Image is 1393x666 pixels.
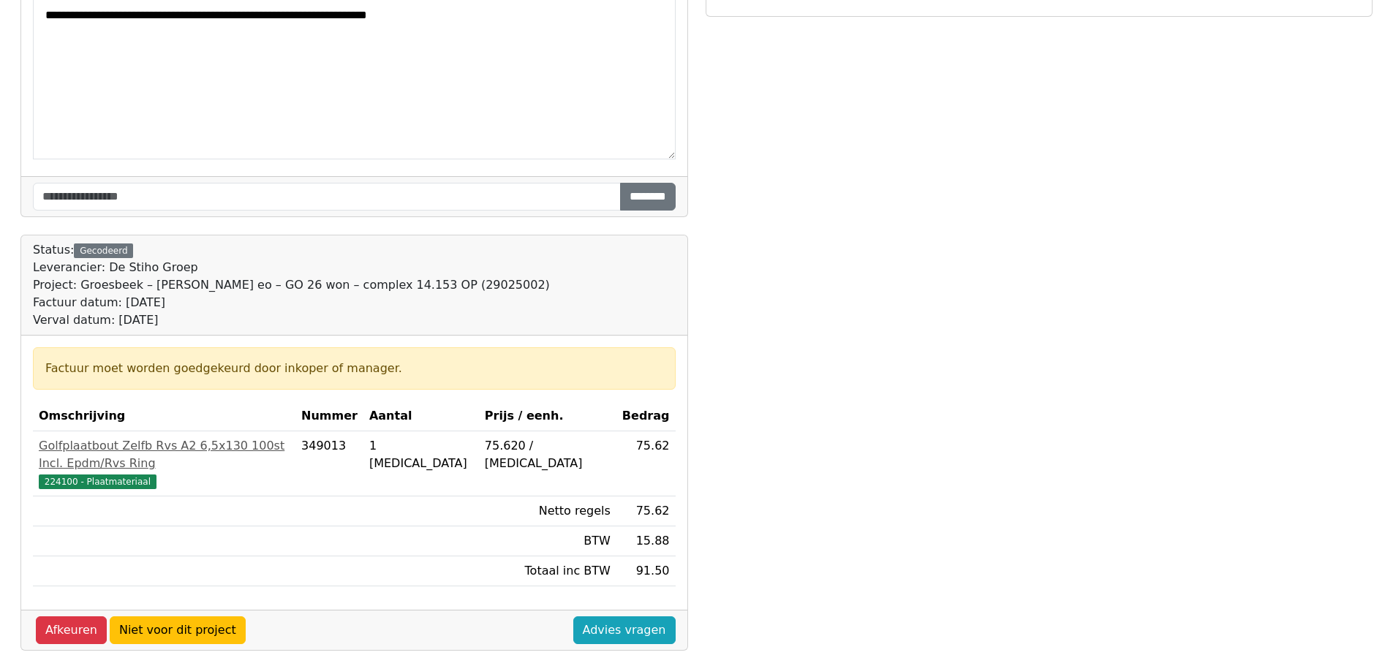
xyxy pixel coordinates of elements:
th: Omschrijving [33,401,295,431]
div: Leverancier: De Stiho Groep [33,259,550,276]
td: 349013 [295,431,363,496]
a: Advies vragen [573,616,676,644]
th: Nummer [295,401,363,431]
th: Bedrag [616,401,676,431]
div: Golfplaatbout Zelfb Rvs A2 6,5x130 100st Incl. Epdm/Rvs Ring [39,437,290,472]
a: Golfplaatbout Zelfb Rvs A2 6,5x130 100st Incl. Epdm/Rvs Ring224100 - Plaatmateriaal [39,437,290,490]
td: BTW [479,526,616,556]
div: Verval datum: [DATE] [33,311,550,329]
div: Factuur moet worden goedgekeurd door inkoper of manager. [45,360,663,377]
div: Gecodeerd [74,243,133,258]
div: Project: Groesbeek – [PERSON_NAME] eo – GO 26 won – complex 14.153 OP (29025002) [33,276,550,294]
a: Niet voor dit project [110,616,246,644]
div: Status: [33,241,550,329]
td: 91.50 [616,556,676,586]
td: Netto regels [479,496,616,526]
div: 1 [MEDICAL_DATA] [369,437,473,472]
td: 15.88 [616,526,676,556]
a: Afkeuren [36,616,107,644]
th: Prijs / eenh. [479,401,616,431]
div: Factuur datum: [DATE] [33,294,550,311]
td: Totaal inc BTW [479,556,616,586]
span: 224100 - Plaatmateriaal [39,474,156,489]
td: 75.62 [616,496,676,526]
th: Aantal [363,401,479,431]
div: 75.620 / [MEDICAL_DATA] [485,437,611,472]
td: 75.62 [616,431,676,496]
